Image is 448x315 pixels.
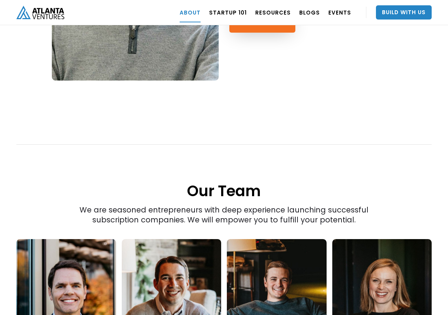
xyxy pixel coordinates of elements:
[16,145,432,201] h1: Our Team
[255,2,291,22] a: RESOURCES
[376,5,432,20] a: Build With Us
[328,2,351,22] a: EVENTS
[209,2,247,22] a: Startup 101
[180,2,201,22] a: ABOUT
[58,95,390,225] div: We are seasoned entrepreneurs with deep experience launching successful subscription companies. W...
[299,2,320,22] a: BLOGS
